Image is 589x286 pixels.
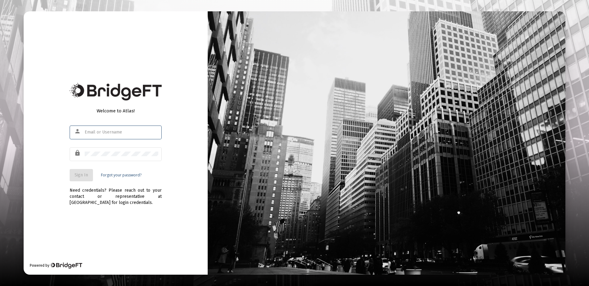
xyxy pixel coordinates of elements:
img: Bridge Financial Technology Logo [70,83,162,100]
mat-icon: person [74,128,82,135]
img: Bridge Financial Technology Logo [50,262,82,269]
div: Welcome to Atlas! [70,108,162,114]
span: Sign In [75,172,88,178]
button: Sign In [70,169,93,181]
div: Powered by [30,262,82,269]
div: Need credentials? Please reach out to your contact or representative at [GEOGRAPHIC_DATA] for log... [70,181,162,206]
mat-icon: lock [74,149,82,157]
a: Forgot your password? [101,172,141,178]
input: Email or Username [85,130,158,135]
